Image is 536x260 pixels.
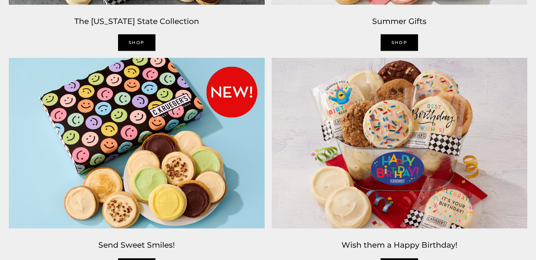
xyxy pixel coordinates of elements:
[118,34,155,51] a: SHOP
[381,34,418,51] a: SHOP
[9,15,265,28] h2: The [US_STATE] State Collection
[272,15,528,28] h2: Summer Gifts
[9,239,265,252] h2: Send Sweet Smiles!
[268,54,531,232] img: C.Krueger’s image
[272,239,528,252] h2: Wish them a Happy Birthday!
[5,54,268,232] img: C.Krueger’s image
